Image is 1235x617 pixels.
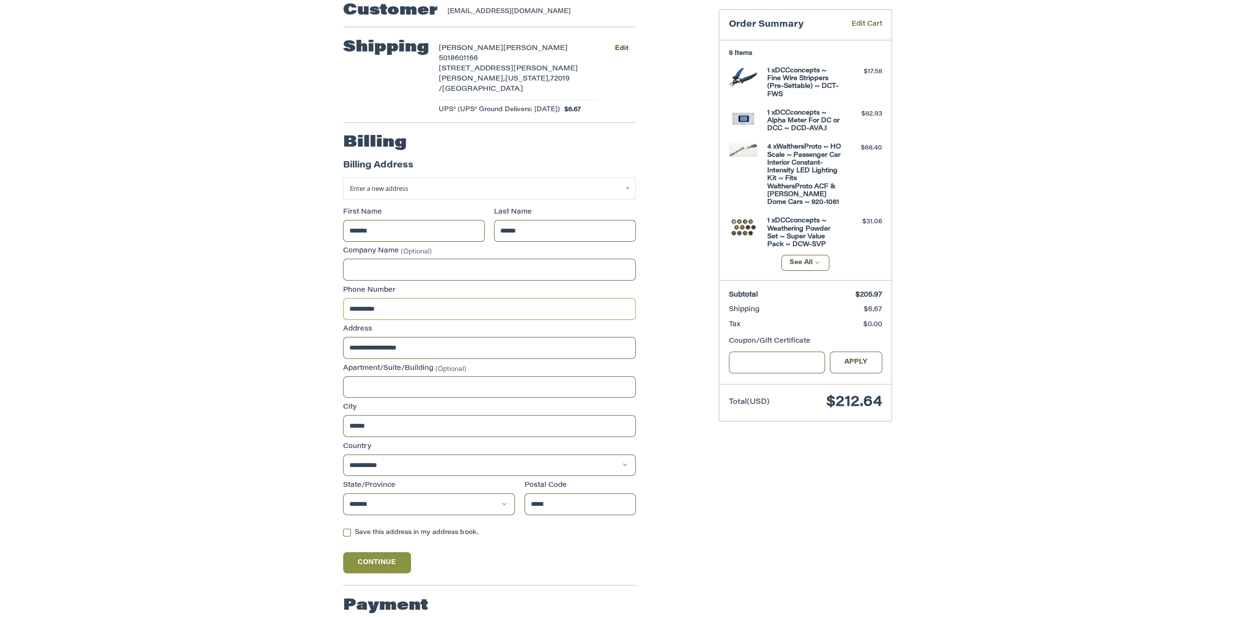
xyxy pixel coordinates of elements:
[767,67,841,99] h4: 1 x DCCconcepts ~ Fine Wire Strippers (Pre-Settable) ~ DCT-FWS
[435,366,466,372] small: (Optional)
[343,177,636,200] a: Enter or select a different address
[844,217,882,227] div: $31.06
[864,306,882,313] span: $6.67
[343,324,636,334] label: Address
[830,351,882,373] button: Apply
[343,1,438,20] h2: Customer
[343,285,636,296] label: Phone Number
[343,38,429,57] h2: Shipping
[856,292,882,299] span: $205.97
[350,184,408,193] span: Enter a new address
[401,249,432,255] small: (Optional)
[343,364,636,374] label: Apartment/Suite/Building
[494,207,636,217] label: Last Name
[729,351,825,373] input: Gift Certificate or Coupon Code
[525,481,636,491] label: Postal Code
[439,76,505,83] span: [PERSON_NAME],
[505,76,550,83] span: [US_STATE],
[343,159,413,177] legend: Billing Address
[439,45,503,52] span: [PERSON_NAME]
[729,19,838,31] h3: Order Summary
[343,552,411,573] button: Continue
[343,246,636,256] label: Company Name
[863,321,882,328] span: $0.00
[343,596,428,616] h2: Payment
[838,19,882,31] a: Edit Cart
[439,66,578,72] span: [STREET_ADDRESS][PERSON_NAME]
[767,217,841,249] h4: 1 x DCCconcepts ~ Weathering Powder Set ~ Super Value Pack ~ DCW-SVP
[826,395,882,410] span: $212.64
[343,207,485,217] label: First Name
[439,105,560,115] span: UPS® (UPS® Ground Delivers: [DATE])
[343,133,407,152] h2: Billing
[729,399,770,406] span: Total (USD)
[781,255,829,271] button: See All
[767,143,841,206] h4: 4 x WalthersProto ~ HO Scale ~ Passenger Car Interior Constant-Intensity LED Lighting Kit ~ Fits ...
[844,143,882,153] div: $68.40
[560,105,581,115] span: $6.67
[729,336,882,347] div: Coupon/Gift Certificate
[607,41,636,55] button: Edit
[729,50,882,57] h3: 8 Items
[442,86,523,93] span: [GEOGRAPHIC_DATA]
[343,481,515,491] label: State/Province
[844,67,882,77] div: $17.58
[503,45,568,52] span: [PERSON_NAME]
[343,529,636,536] label: Save this address in my address book.
[343,402,636,413] label: City
[729,306,759,313] span: Shipping
[343,442,636,452] label: Country
[439,55,478,62] span: 5018601166
[447,7,626,17] div: [EMAIL_ADDRESS][DOMAIN_NAME]
[729,321,741,328] span: Tax
[844,109,882,119] div: $82.93
[767,109,841,133] h4: 1 x DCCconcepts ~ Alpha Meter For DC or DCC ~ DCD-AVA.1
[729,292,758,299] span: Subtotal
